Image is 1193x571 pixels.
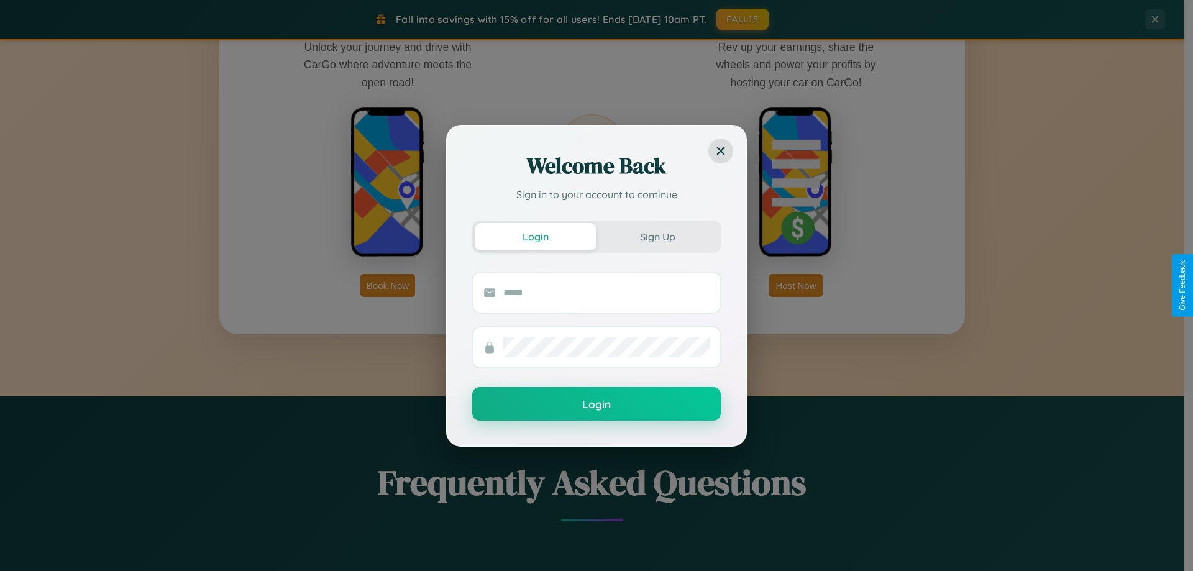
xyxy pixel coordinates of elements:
[1178,260,1187,311] div: Give Feedback
[472,151,721,181] h2: Welcome Back
[596,223,718,250] button: Sign Up
[472,187,721,202] p: Sign in to your account to continue
[472,387,721,421] button: Login
[475,223,596,250] button: Login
